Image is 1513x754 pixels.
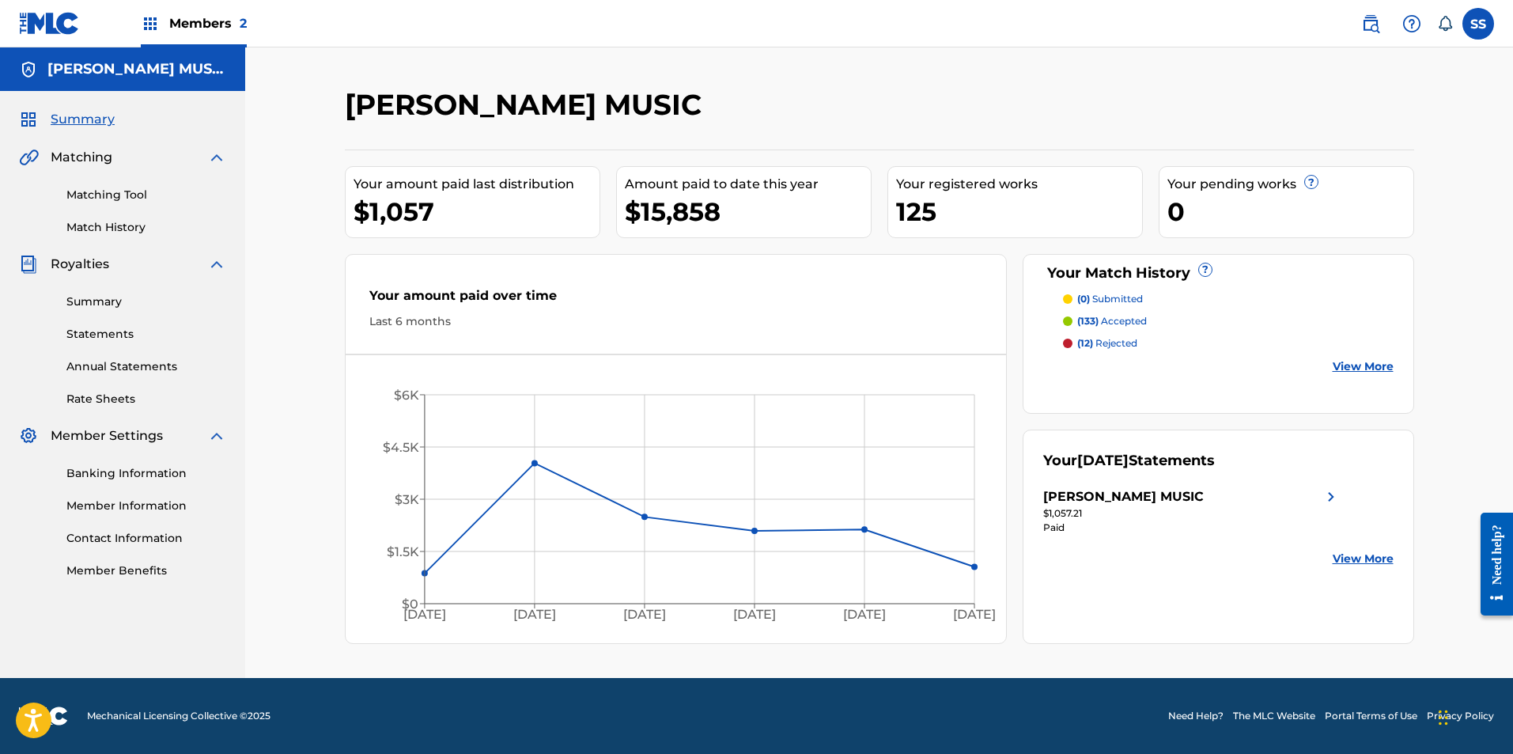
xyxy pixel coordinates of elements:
tspan: $0 [401,597,418,612]
span: (133) [1077,315,1099,327]
p: submitted [1077,292,1143,306]
div: $1,057.21 [1043,506,1341,521]
a: Member Benefits [66,563,226,579]
span: Mechanical Licensing Collective © 2025 [87,709,270,723]
div: [PERSON_NAME] MUSIC [1043,487,1204,506]
tspan: $4.5K [382,440,418,455]
span: (0) [1077,293,1090,305]
tspan: $6K [393,388,418,403]
div: Drag [1439,694,1448,741]
tspan: $3K [394,492,418,507]
a: Summary [66,294,226,310]
span: 2 [240,16,247,31]
div: Your registered works [896,175,1142,194]
a: Public Search [1355,8,1386,40]
img: Top Rightsholders [141,14,160,33]
div: $15,858 [625,194,871,229]
a: View More [1333,551,1394,567]
img: Member Settings [19,426,38,445]
div: Your Statements [1043,450,1215,472]
a: Statements [66,326,226,343]
div: Amount paid to date this year [625,175,871,194]
a: Rate Sheets [66,391,226,407]
a: Member Information [66,498,226,514]
span: Member Settings [51,426,163,445]
span: (12) [1077,337,1093,349]
span: [DATE] [1077,452,1129,469]
div: Paid [1043,521,1341,535]
img: Royalties [19,255,38,274]
div: User Menu [1462,8,1494,40]
a: Portal Terms of Use [1325,709,1417,723]
div: Your Match History [1043,263,1394,284]
tspan: [DATE] [953,608,996,623]
img: search [1361,14,1380,33]
a: View More [1333,358,1394,375]
a: (12) rejected [1063,336,1394,350]
div: Your amount paid over time [369,286,983,313]
span: Royalties [51,255,109,274]
span: ? [1305,176,1318,188]
div: Your amount paid last distribution [354,175,600,194]
div: Help [1396,8,1428,40]
span: Matching [51,148,112,167]
div: 125 [896,194,1142,229]
img: Summary [19,110,38,129]
tspan: [DATE] [403,608,445,623]
img: help [1402,14,1421,33]
img: logo [19,707,68,726]
a: (133) accepted [1063,314,1394,328]
img: expand [207,255,226,274]
img: Matching [19,148,39,167]
p: rejected [1077,336,1137,350]
h2: [PERSON_NAME] MUSIC [345,87,709,123]
tspan: $1.5K [386,544,418,559]
img: expand [207,148,226,167]
a: (0) submitted [1063,292,1394,306]
img: Accounts [19,60,38,79]
div: $1,057 [354,194,600,229]
img: right chevron icon [1322,487,1341,506]
div: Last 6 months [369,313,983,330]
a: Privacy Policy [1427,709,1494,723]
div: Your pending works [1167,175,1413,194]
a: Annual Statements [66,358,226,375]
img: expand [207,426,226,445]
div: 0 [1167,194,1413,229]
tspan: [DATE] [623,608,666,623]
tspan: [DATE] [733,608,776,623]
iframe: Resource Center [1469,501,1513,628]
a: SummarySummary [19,110,115,129]
a: Contact Information [66,530,226,547]
span: ? [1199,263,1212,276]
a: Banking Information [66,465,226,482]
p: accepted [1077,314,1147,328]
span: Members [169,14,247,32]
iframe: Chat Widget [1434,678,1513,754]
a: Need Help? [1168,709,1224,723]
h5: YOUNKIN MUSIC [47,60,226,78]
span: Summary [51,110,115,129]
img: MLC Logo [19,12,80,35]
tspan: [DATE] [513,608,556,623]
a: The MLC Website [1233,709,1315,723]
a: [PERSON_NAME] MUSICright chevron icon$1,057.21Paid [1043,487,1341,535]
div: Notifications [1437,16,1453,32]
a: Match History [66,219,226,236]
a: Matching Tool [66,187,226,203]
tspan: [DATE] [843,608,886,623]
